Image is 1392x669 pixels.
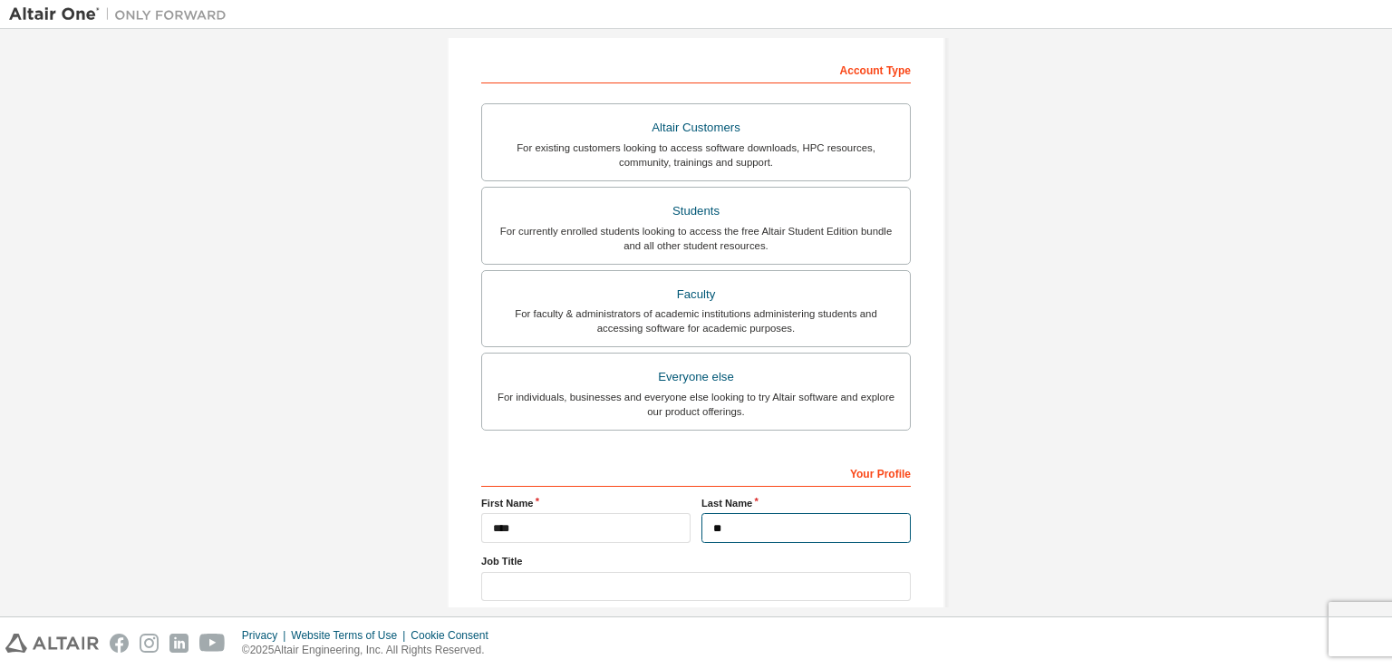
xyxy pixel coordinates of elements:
p: © 2025 Altair Engineering, Inc. All Rights Reserved. [242,643,499,658]
img: linkedin.svg [169,634,188,653]
div: Your Profile [481,458,911,487]
div: Students [493,199,899,224]
label: Job Title [481,554,911,568]
div: Account Type [481,54,911,83]
div: Altair Customers [493,115,899,141]
div: Privacy [242,628,291,643]
img: Altair One [9,5,236,24]
div: For individuals, businesses and everyone else looking to try Altair software and explore our prod... [493,390,899,419]
div: For currently enrolled students looking to access the free Altair Student Edition bundle and all ... [493,224,899,253]
label: Last Name [701,496,911,510]
div: For existing customers looking to access software downloads, HPC resources, community, trainings ... [493,141,899,170]
img: facebook.svg [110,634,129,653]
div: Website Terms of Use [291,628,411,643]
img: instagram.svg [140,634,159,653]
label: First Name [481,496,691,510]
div: Faculty [493,282,899,307]
img: youtube.svg [199,634,226,653]
img: altair_logo.svg [5,634,99,653]
div: Everyone else [493,364,899,390]
div: For faculty & administrators of academic institutions administering students and accessing softwa... [493,306,899,335]
div: Cookie Consent [411,628,498,643]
